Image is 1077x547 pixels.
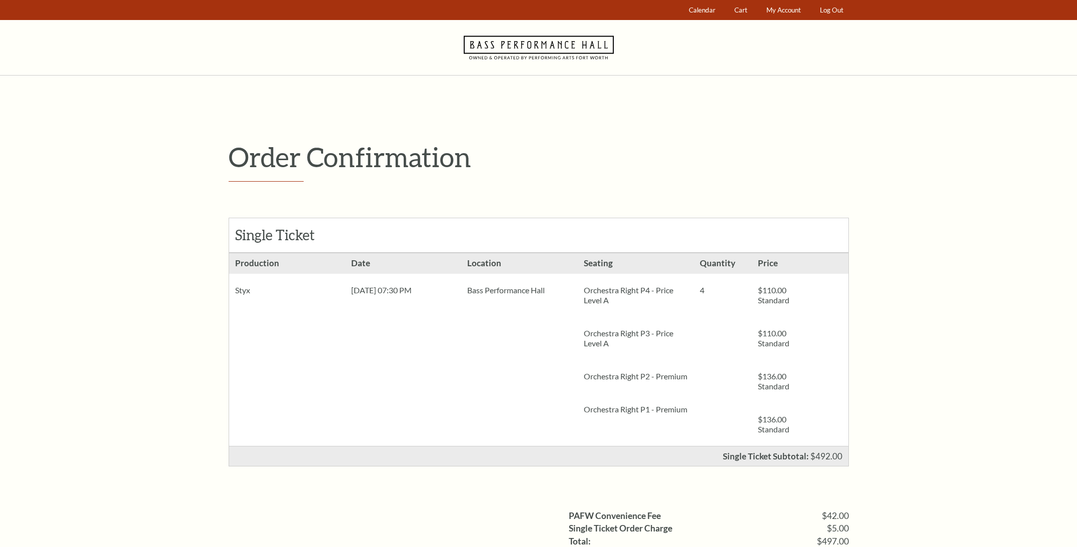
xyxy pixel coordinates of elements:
[810,451,842,461] span: $492.00
[584,371,688,381] p: Orchestra Right P2 - Premium
[569,537,591,546] label: Total:
[569,511,661,520] label: PAFW Convenience Fee
[734,6,747,14] span: Cart
[569,524,672,533] label: Single Ticket Order Charge
[815,1,848,20] a: Log Out
[752,253,810,274] h3: Price
[345,274,461,307] div: [DATE] 07:30 PM
[758,414,789,434] span: $136.00 Standard
[461,253,577,274] h3: Location
[229,253,345,274] h3: Production
[235,227,345,244] h2: Single Ticket
[578,253,694,274] h3: Seating
[822,511,849,520] span: $42.00
[345,253,461,274] h3: Date
[700,285,746,295] p: 4
[766,6,801,14] span: My Account
[817,537,849,546] span: $497.00
[584,404,688,414] p: Orchestra Right P1 - Premium
[229,141,849,173] p: Order Confirmation
[467,285,545,295] span: Bass Performance Hall
[584,285,688,305] p: Orchestra Right P4 - Price Level A
[758,285,789,305] span: $110.00 Standard
[827,524,849,533] span: $5.00
[758,371,789,391] span: $136.00 Standard
[758,328,789,348] span: $110.00 Standard
[684,1,720,20] a: Calendar
[229,274,345,307] div: Styx
[694,253,752,274] h3: Quantity
[584,328,688,348] p: Orchestra Right P3 - Price Level A
[729,1,752,20] a: Cart
[723,452,809,460] p: Single Ticket Subtotal:
[761,1,805,20] a: My Account
[689,6,715,14] span: Calendar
